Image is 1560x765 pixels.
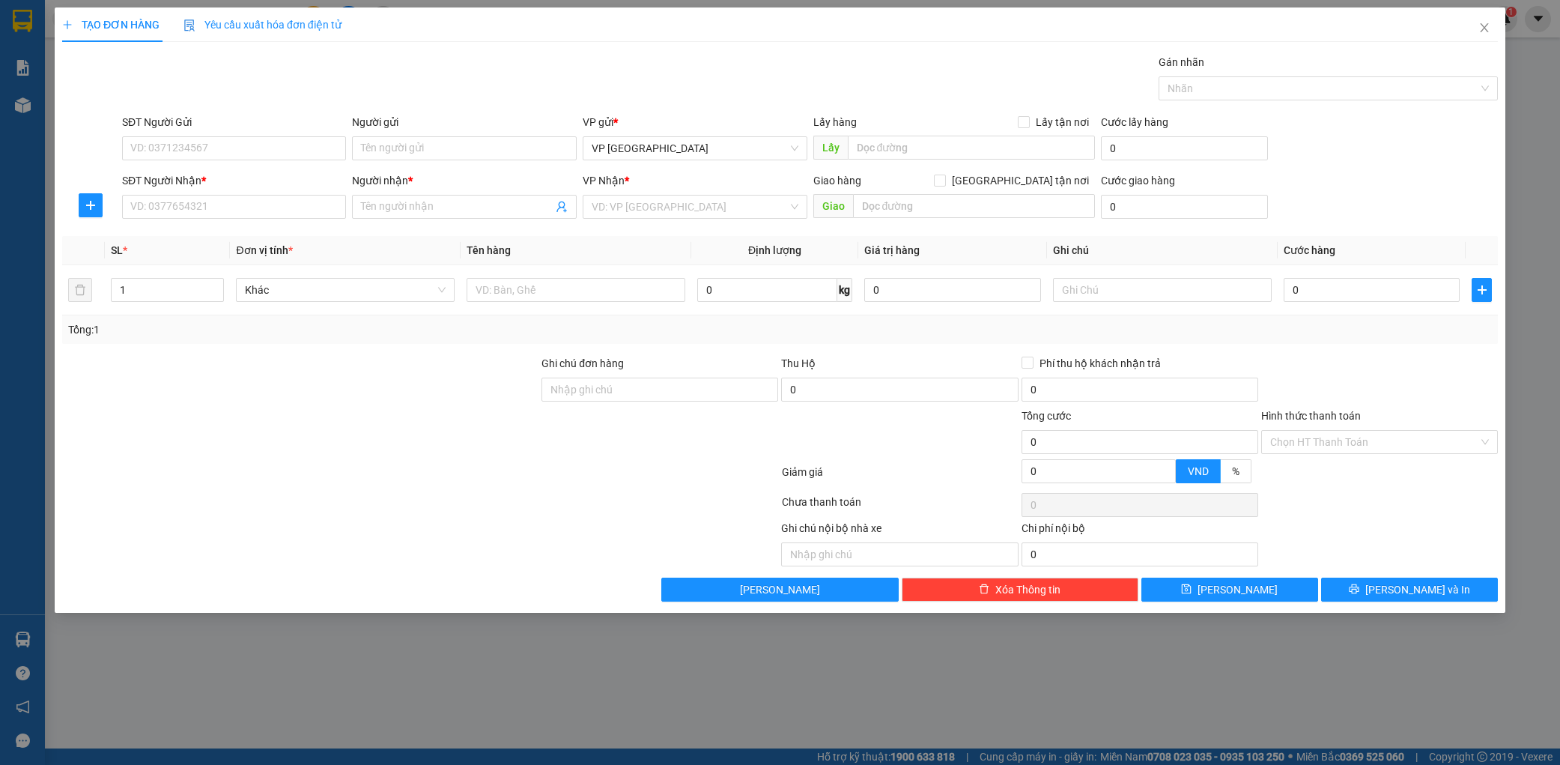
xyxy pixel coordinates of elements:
[62,19,160,31] span: TẠO ĐƠN HÀNG
[556,201,568,213] span: user-add
[1198,581,1278,598] span: [PERSON_NAME]
[183,19,195,31] img: icon
[1321,578,1498,602] button: printer[PERSON_NAME] và In
[1159,56,1204,68] label: Gán nhãn
[541,378,778,402] input: Ghi chú đơn hàng
[848,136,1095,160] input: Dọc đường
[1365,581,1470,598] span: [PERSON_NAME] và In
[995,581,1060,598] span: Xóa Thông tin
[864,244,920,256] span: Giá trị hàng
[583,175,625,187] span: VP Nhận
[1030,114,1095,130] span: Lấy tận nơi
[1261,410,1361,422] label: Hình thức thanh toán
[211,281,220,290] span: up
[902,578,1138,602] button: deleteXóa Thông tin
[1101,136,1268,160] input: Cước lấy hàng
[122,114,347,130] div: SĐT Người Gửi
[1472,284,1491,296] span: plus
[207,279,223,290] span: Increase Value
[1159,460,1175,471] span: Increase Value
[813,116,857,128] span: Lấy hàng
[1232,465,1239,477] span: %
[111,244,123,256] span: SL
[68,321,602,338] div: Tổng: 1
[79,193,103,217] button: plus
[979,584,989,596] span: delete
[236,244,292,256] span: Đơn vị tính
[780,464,1020,490] div: Giảm giá
[740,581,820,598] span: [PERSON_NAME]
[813,136,848,160] span: Lấy
[813,175,861,187] span: Giao hàng
[781,357,816,369] span: Thu Hộ
[211,291,220,300] span: down
[1181,584,1192,596] span: save
[1163,462,1172,471] span: up
[1101,175,1175,187] label: Cước giao hàng
[946,172,1095,189] span: [GEOGRAPHIC_DATA] tận nơi
[592,137,798,160] span: VP Mỹ Đình
[1463,7,1505,49] button: Close
[541,357,624,369] label: Ghi chú đơn hàng
[780,494,1020,520] div: Chưa thanh toán
[1047,236,1278,265] th: Ghi chú
[68,278,92,302] button: delete
[352,114,577,130] div: Người gửi
[1141,578,1318,602] button: save[PERSON_NAME]
[1101,116,1168,128] label: Cước lấy hàng
[853,194,1095,218] input: Dọc đường
[781,520,1018,542] div: Ghi chú nội bộ nhà xe
[1284,244,1335,256] span: Cước hàng
[352,172,577,189] div: Người nhận
[1188,465,1209,477] span: VND
[1472,278,1492,302] button: plus
[1101,195,1268,219] input: Cước giao hàng
[1034,355,1167,372] span: Phí thu hộ khách nhận trả
[207,290,223,301] span: Decrease Value
[813,194,853,218] span: Giao
[864,278,1041,302] input: 0
[1022,410,1071,422] span: Tổng cước
[1159,471,1175,483] span: Decrease Value
[1022,520,1258,542] div: Chi phí nội bộ
[79,199,102,211] span: plus
[467,244,511,256] span: Tên hàng
[1478,22,1490,34] span: close
[748,244,801,256] span: Định lượng
[781,542,1018,566] input: Nhập ghi chú
[1349,584,1359,596] span: printer
[122,172,347,189] div: SĐT Người Nhận
[1163,473,1172,482] span: down
[661,578,898,602] button: [PERSON_NAME]
[245,279,446,301] span: Khác
[62,19,73,30] span: plus
[1053,278,1272,302] input: Ghi Chú
[837,278,852,302] span: kg
[183,19,342,31] span: Yêu cầu xuất hóa đơn điện tử
[583,114,807,130] div: VP gửi
[467,278,685,302] input: VD: Bàn, Ghế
